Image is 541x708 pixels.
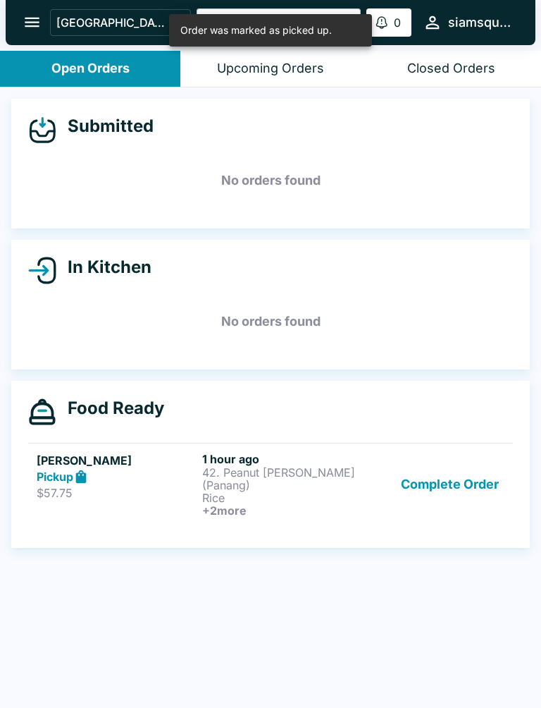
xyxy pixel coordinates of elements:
button: [GEOGRAPHIC_DATA] [50,9,191,36]
p: 0 [394,16,401,30]
h5: [PERSON_NAME] [37,452,197,469]
button: Complete Order [395,452,504,517]
button: siamsquare [417,7,518,37]
h4: Food Ready [56,398,164,419]
h6: + 2 more [202,504,362,517]
div: Upcoming Orders [217,61,324,77]
div: Closed Orders [407,61,495,77]
a: [PERSON_NAME]Pickup$57.751 hour ago42. Peanut [PERSON_NAME] (Panang)Rice+2moreComplete Order [28,443,513,525]
div: siamsquare [448,14,513,31]
button: open drawer [14,4,50,40]
strong: Pickup [37,470,73,484]
h4: In Kitchen [56,257,151,278]
h5: No orders found [28,155,513,206]
p: [GEOGRAPHIC_DATA] [56,16,165,30]
div: Order was marked as picked up. [180,18,332,42]
p: $57.75 [37,486,197,500]
h4: Submitted [56,116,154,137]
p: 42. Peanut [PERSON_NAME] (Panang) [202,466,362,492]
p: Rice [202,492,362,504]
div: Open Orders [51,61,130,77]
h5: No orders found [28,296,513,347]
h6: 1 hour ago [202,452,362,466]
